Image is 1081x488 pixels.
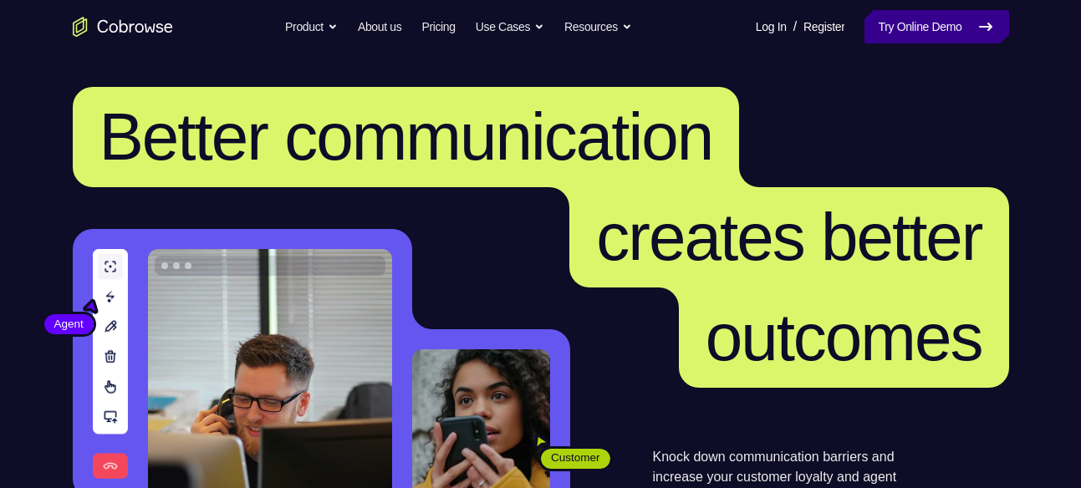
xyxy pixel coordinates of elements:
span: Better communication [99,99,713,174]
span: outcomes [706,300,982,374]
button: Resources [564,10,632,43]
span: / [793,17,797,37]
a: Try Online Demo [864,10,1008,43]
a: About us [358,10,401,43]
a: Register [803,10,844,43]
span: creates better [596,200,982,274]
a: Go to the home page [73,17,173,37]
button: Product [285,10,338,43]
a: Log In [756,10,787,43]
button: Use Cases [476,10,544,43]
a: Pricing [421,10,455,43]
